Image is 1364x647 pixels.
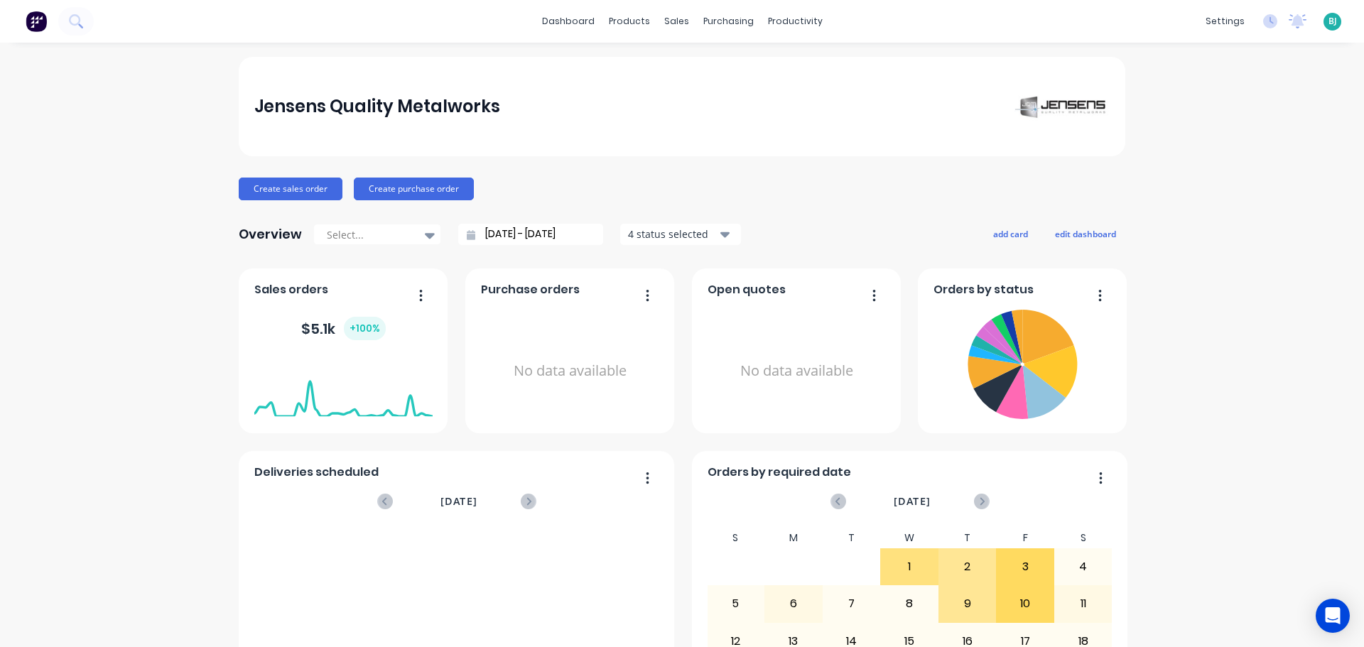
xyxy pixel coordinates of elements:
[997,586,1054,621] div: 10
[620,224,741,245] button: 4 status selected
[254,464,379,481] span: Deliveries scheduled
[481,281,580,298] span: Purchase orders
[481,304,659,438] div: No data available
[984,224,1037,243] button: add card
[696,11,761,32] div: purchasing
[1046,224,1125,243] button: edit dashboard
[894,494,931,509] span: [DATE]
[939,586,996,621] div: 9
[765,586,822,621] div: 6
[301,317,386,340] div: $ 5.1k
[708,586,764,621] div: 5
[1328,15,1337,28] span: BJ
[938,528,997,548] div: T
[708,464,851,481] span: Orders by required date
[823,586,880,621] div: 7
[657,11,696,32] div: sales
[708,281,786,298] span: Open quotes
[707,528,765,548] div: S
[708,304,886,438] div: No data available
[628,227,718,241] div: 4 status selected
[1198,11,1252,32] div: settings
[880,528,938,548] div: W
[939,549,996,585] div: 2
[254,92,500,121] div: Jensens Quality Metalworks
[1055,549,1112,585] div: 4
[933,281,1034,298] span: Orders by status
[997,549,1054,585] div: 3
[254,281,328,298] span: Sales orders
[26,11,47,32] img: Factory
[1010,92,1110,121] img: Jensens Quality Metalworks
[761,11,830,32] div: productivity
[239,220,302,249] div: Overview
[354,178,474,200] button: Create purchase order
[535,11,602,32] a: dashboard
[440,494,477,509] span: [DATE]
[344,317,386,340] div: + 100 %
[239,178,342,200] button: Create sales order
[1055,586,1112,621] div: 11
[764,528,823,548] div: M
[881,586,938,621] div: 8
[996,528,1054,548] div: F
[823,528,881,548] div: T
[1316,599,1350,633] div: Open Intercom Messenger
[1054,528,1113,548] div: S
[602,11,657,32] div: products
[881,549,938,585] div: 1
